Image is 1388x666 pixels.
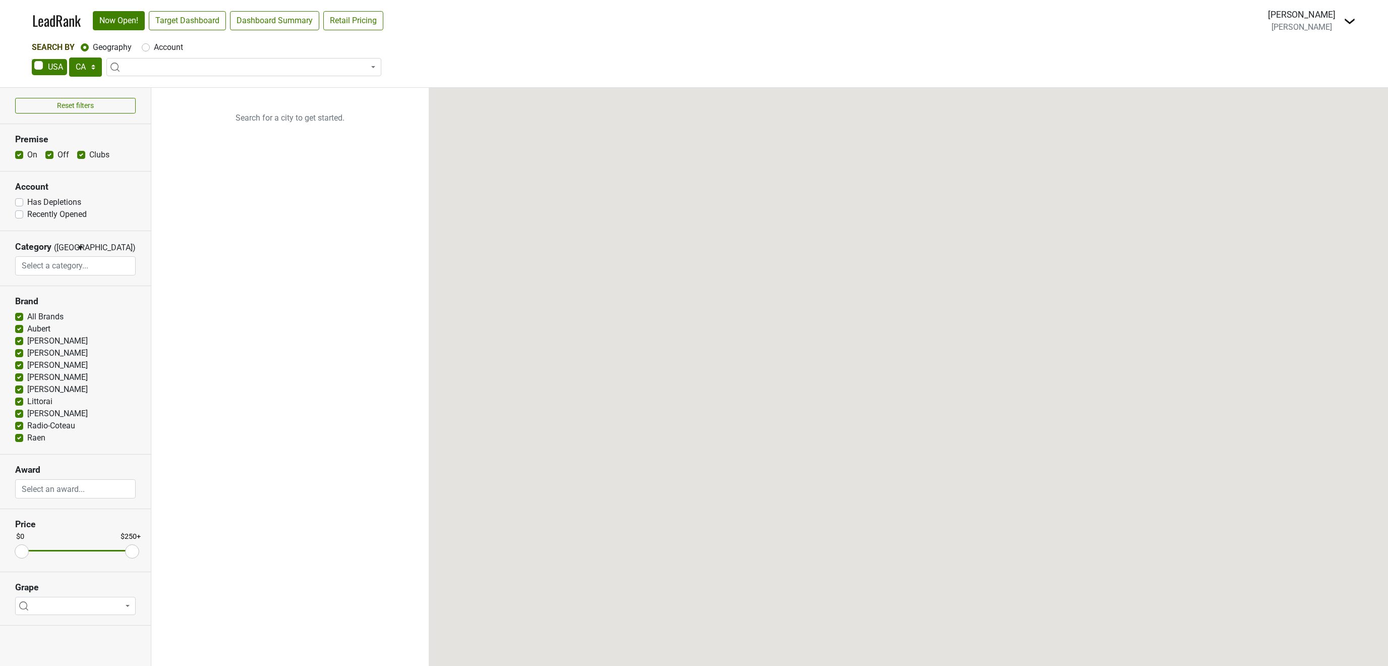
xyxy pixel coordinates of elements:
[27,396,52,408] label: Littorai
[15,465,136,475] h3: Award
[15,582,136,593] h3: Grape
[149,11,226,30] a: Target Dashboard
[27,323,50,335] label: Aubert
[27,371,88,383] label: [PERSON_NAME]
[27,408,88,420] label: [PERSON_NAME]
[89,149,109,161] label: Clubs
[16,479,135,498] input: Select an award...
[27,196,81,208] label: Has Depletions
[32,42,75,52] span: Search By
[93,11,145,30] a: Now Open!
[151,88,429,148] p: Search for a city to get started.
[1268,8,1336,21] div: [PERSON_NAME]
[27,383,88,396] label: [PERSON_NAME]
[15,296,136,307] h3: Brand
[15,242,51,252] h3: Category
[27,311,64,323] label: All Brands
[16,256,135,275] input: Select a category...
[77,243,84,252] span: ▼
[15,182,136,192] h3: Account
[54,242,74,256] span: ([GEOGRAPHIC_DATA])
[15,134,136,145] h3: Premise
[27,359,88,371] label: [PERSON_NAME]
[27,208,87,220] label: Recently Opened
[15,519,136,530] h3: Price
[27,347,88,359] label: [PERSON_NAME]
[323,11,383,30] a: Retail Pricing
[15,98,136,114] button: Reset filters
[230,11,319,30] a: Dashboard Summary
[16,532,24,543] div: $0
[27,420,75,432] label: Radio-Coteau
[27,335,88,347] label: [PERSON_NAME]
[121,532,141,543] div: $250+
[93,41,132,53] label: Geography
[57,149,69,161] label: Off
[27,149,37,161] label: On
[27,432,45,444] label: Raen
[154,41,183,53] label: Account
[32,10,81,31] a: LeadRank
[1271,22,1332,32] span: [PERSON_NAME]
[1344,15,1356,27] img: Dropdown Menu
